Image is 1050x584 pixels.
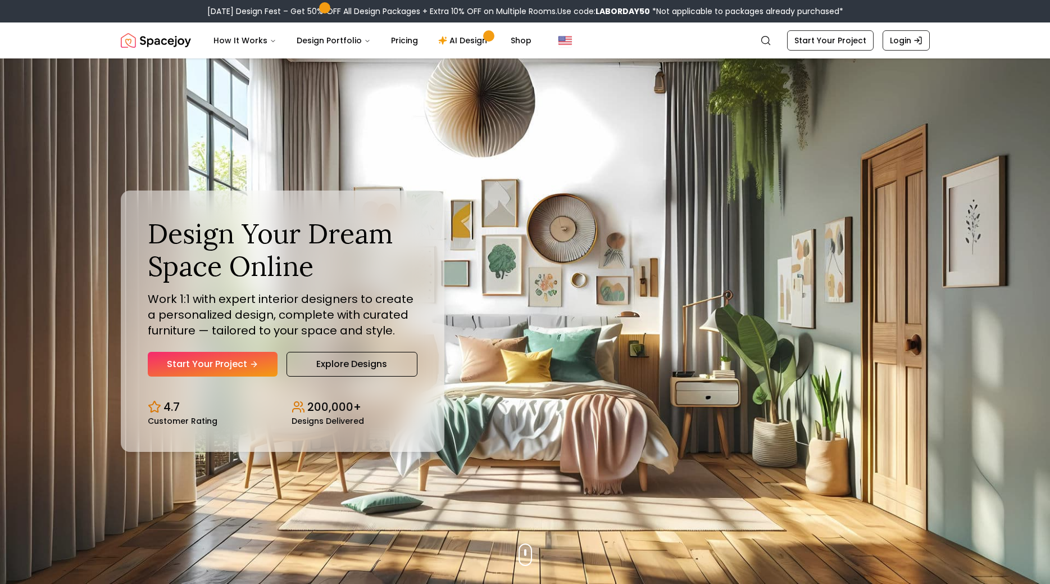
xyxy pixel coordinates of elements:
p: 4.7 [163,399,180,415]
div: [DATE] Design Fest – Get 50% OFF All Design Packages + Extra 10% OFF on Multiple Rooms. [207,6,843,17]
a: AI Design [429,29,499,52]
button: How It Works [204,29,285,52]
nav: Global [121,22,930,58]
span: Use code: [557,6,650,17]
b: LABORDAY50 [596,6,650,17]
img: Spacejoy Logo [121,29,191,52]
h1: Design Your Dream Space Online [148,218,417,282]
nav: Main [204,29,540,52]
a: Start Your Project [787,30,874,51]
p: 200,000+ [307,399,361,415]
div: Design stats [148,390,417,425]
p: Work 1:1 with expert interior designers to create a personalized design, complete with curated fu... [148,291,417,338]
small: Customer Rating [148,417,217,425]
span: *Not applicable to packages already purchased* [650,6,843,17]
button: Design Portfolio [288,29,380,52]
a: Pricing [382,29,427,52]
a: Login [883,30,930,51]
a: Spacejoy [121,29,191,52]
a: Explore Designs [287,352,417,377]
img: United States [558,34,572,47]
a: Start Your Project [148,352,278,377]
a: Shop [502,29,540,52]
small: Designs Delivered [292,417,364,425]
